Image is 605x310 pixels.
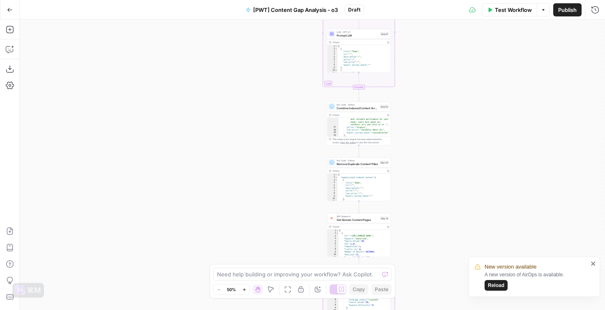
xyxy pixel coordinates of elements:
g: Edge from step_53 to step_54 [358,145,360,157]
div: 6 [327,58,337,61]
span: Prompt LLM [337,33,379,37]
span: Copy [353,286,365,293]
div: 11 [327,72,337,75]
g: Edge from step_14 to step_55 [358,257,360,269]
div: 3 [327,179,337,182]
button: Reload [485,280,508,291]
div: 9 [327,307,339,310]
img: p4kt2d9mz0di8532fmfgvfq6uqa0 [330,216,334,220]
div: Step 54 [380,161,389,164]
div: 7 [327,301,339,304]
div: Output [333,41,384,44]
div: Step 51 [380,32,389,36]
span: SEO Research [337,215,379,218]
div: Step 14 [380,216,389,220]
div: 50 [327,134,339,137]
button: Copy [349,284,368,295]
div: 9 [327,251,339,254]
div: 5 [327,184,337,187]
div: 4 [327,53,337,56]
span: LLM · GPT-4.1 [337,30,379,34]
div: 2 [327,48,337,51]
div: 3 [327,235,339,238]
span: Run Code · Python [337,159,378,162]
div: 8 [327,304,339,307]
div: Output [333,225,384,228]
div: Run Code · PythonRemove Duplicate Content TitlesStep 54Output{ "deduplicated_indexed_content":[ {... [327,158,391,201]
g: Edge from step_50-iteration-end to step_53 [358,90,360,101]
div: 46 [327,115,339,126]
button: Paste [372,284,392,295]
div: 5 [327,56,337,59]
div: 6 [327,243,339,246]
span: Toggle code folding, rows 3 through 10 [335,179,337,182]
div: 5 [327,240,339,243]
span: Toggle code folding, rows 1 through 1278 [336,230,339,232]
div: Step 53 [380,105,389,108]
span: Publish [558,6,577,14]
div: 10 [327,197,337,200]
div: 8 [327,64,337,67]
div: 11 [327,200,337,203]
span: Copy the output [340,141,356,144]
span: Toggle code folding, rows 2 through 12 [336,232,339,235]
div: LLM · GPT-4.1Prompt LLMStep 51Output[ { "title":"Home", "url":"", "description":"", "pillar":"", ... [327,29,391,73]
div: 9 [327,195,337,198]
div: 2 [327,176,337,179]
div: 48 [327,129,339,132]
div: 47 [327,126,339,129]
button: Test Workflow [482,3,537,16]
div: Complete [353,85,365,90]
div: 3 [327,51,337,53]
g: Edge from step_54 to step_14 [358,201,360,213]
div: 49 [327,131,339,134]
div: 11 [327,256,339,259]
span: Test Workflow [495,6,532,14]
div: 7 [327,246,339,248]
span: Remove Duplicate Content Titles [337,162,378,166]
g: Edge from step_50 to step_51 [358,17,360,29]
div: 2 [327,232,339,235]
span: [PWT] Content Gap Analysis - o3 [253,6,338,14]
span: Reload [488,282,504,289]
div: 8 [327,248,339,251]
div: ⌘M [27,286,41,294]
div: A new version of AirOps is available. [485,271,588,291]
div: 7 [327,61,337,64]
span: Draft [348,6,360,14]
div: This output is too large & has been abbreviated for review. to view the full content. [333,138,389,144]
span: Combine Indexed Content Arrays [337,106,378,110]
button: [PWT] Content Gap Analysis - o3 [241,3,343,16]
span: Toggle code folding, rows 1 through 468 [335,174,337,177]
div: Run Code · PythonCombine Indexed Content ArraysStep 53Output : most reliable performance for your... [327,102,391,145]
span: New version available [485,263,536,271]
div: 10 [327,253,339,256]
div: Complete [327,85,391,90]
span: Toggle code folding, rows 2 through 9 [335,48,337,51]
div: 4 [327,181,337,184]
span: Run Code · Python [337,103,378,106]
span: Toggle code folding, rows 1 through 466 [335,45,337,48]
div: 9 [327,67,337,69]
span: Toggle code folding, rows 2 through 467 [335,176,337,179]
span: Get Domain Content Pages [337,218,379,222]
div: 6 [327,187,337,190]
div: 6 [327,299,339,301]
span: Toggle code folding, rows 11 through 18 [335,200,337,203]
div: 8 [327,192,337,195]
div: 7 [327,190,337,193]
div: 1 [327,45,337,48]
div: 1 [327,230,339,232]
div: Output [333,113,384,117]
div: 1 [327,174,337,177]
button: close [591,260,596,267]
span: Paste [375,286,388,293]
span: Toggle code folding, rows 10 through 17 [335,69,337,72]
div: SEO ResearchGet Domain Content PagesStep 14Output[ { "Url":"[URL][DOMAIN_NAME]", "Keyword":"amsoi... [327,214,391,257]
button: Publish [553,3,582,16]
div: Output [333,169,384,172]
div: 10 [327,69,337,72]
span: 50% [227,286,236,293]
div: 4 [327,237,339,240]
